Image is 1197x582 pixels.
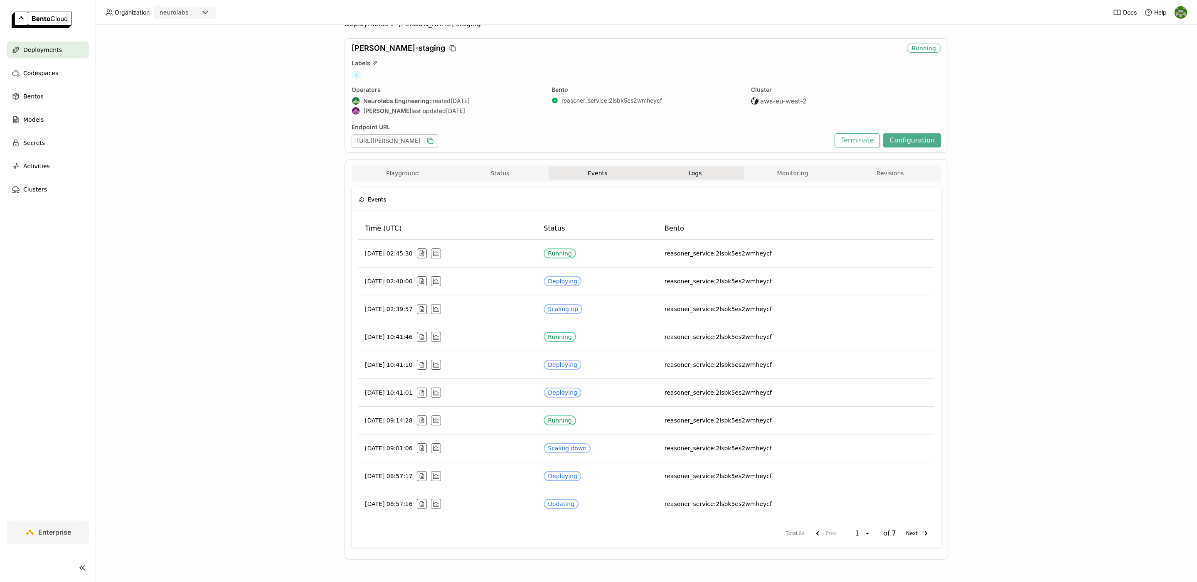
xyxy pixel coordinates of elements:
[12,12,72,28] img: logo
[363,97,429,105] strong: Neurolabs Engineering
[548,278,577,285] div: Deploying
[548,250,571,257] div: Running
[365,360,530,370] div: [DATE] 10:41:10
[365,388,530,398] div: [DATE] 10:41:01
[665,417,772,424] span: reasoner_service:2lsbk5es2wmheycf
[751,86,941,93] div: Cluster
[760,97,807,105] span: aws-eu-west-2
[352,86,542,93] div: Operators
[354,167,451,179] button: Playground
[744,167,842,179] button: Monitoring
[658,218,908,240] th: Bento
[548,389,577,396] div: Deploying
[365,499,530,509] div: [DATE] 08:57:16
[852,529,864,538] div: 1
[451,167,549,179] button: Status
[883,133,941,147] button: Configuration
[365,332,530,342] div: [DATE] 10:41:46
[23,68,58,78] span: Codespaces
[665,361,772,368] span: reasoner_service:2lsbk5es2wmheycf
[665,389,772,396] span: reasoner_service:2lsbk5es2wmheycf
[23,161,50,171] span: Activities
[365,304,530,314] div: [DATE] 02:39:57
[7,158,89,174] a: Activities
[548,306,578,312] div: Scaling up
[841,167,939,179] button: Revisions
[665,473,772,479] span: reasoner_service:2lsbk5es2wmheycf
[365,443,530,453] div: [DATE] 09:01:06
[835,133,880,147] button: Terminate
[688,169,702,177] span: Logs
[115,9,150,16] span: Organization
[358,218,537,240] th: Time (UTC)
[665,501,772,507] span: reasoner_service:2lsbk5es2wmheycf
[548,501,574,507] div: Updating
[548,417,571,424] div: Running
[352,107,360,115] img: Mathew Robinson
[23,138,45,148] span: Secrets
[1154,9,1167,16] span: Help
[7,521,89,544] a: Enterprise
[23,115,44,125] span: Models
[665,278,772,285] span: reasoner_service:2lsbk5es2wmheycf
[446,107,465,115] span: [DATE]
[23,91,43,101] span: Bentos
[7,111,89,128] a: Models
[548,361,577,368] div: Deploying
[1123,9,1137,16] span: Docs
[352,97,360,105] img: Neurolabs Engineering
[548,473,577,479] div: Deploying
[864,530,871,537] svg: open
[352,134,438,147] div: [URL][PERSON_NAME]
[907,44,941,53] div: Running
[1175,6,1187,19] img: Toby Thomas
[7,88,89,105] a: Bentos
[352,97,542,105] div: created
[665,334,772,340] span: reasoner_service:2lsbk5es2wmheycf
[786,530,805,538] span: Total : 64
[352,107,542,115] div: last updated
[665,445,772,452] span: reasoner_service:2lsbk5es2wmheycf
[23,45,62,55] span: Deployments
[160,8,188,17] div: neurolabs
[883,529,896,538] span: of 7
[7,181,89,198] a: Clusters
[548,334,571,340] div: Running
[549,167,646,179] button: Events
[903,526,934,541] button: next page. current page 1 of 7
[562,97,662,104] a: reasoner_service:2lsbk5es2wmheycf
[552,86,741,93] div: Bento
[1144,8,1167,17] div: Help
[352,123,830,131] div: Endpoint URL
[365,415,530,425] div: [DATE] 09:14:28
[352,44,445,53] span: [PERSON_NAME]-staging
[352,59,941,67] div: Labels
[365,276,530,286] div: [DATE] 02:40:00
[809,526,840,541] button: previous page. current page 1 of 7
[1113,8,1137,17] a: Docs
[7,65,89,81] a: Codespaces
[23,184,47,194] span: Clusters
[352,70,361,79] span: +
[537,218,658,240] th: Status
[665,306,772,312] span: reasoner_service:2lsbk5es2wmheycf
[665,250,772,257] span: reasoner_service:2lsbk5es2wmheycf
[363,107,411,115] strong: [PERSON_NAME]
[368,195,387,204] span: Events
[451,97,470,105] span: [DATE]
[365,471,530,481] div: [DATE] 08:57:17
[38,528,71,536] span: Enterprise
[7,42,89,58] a: Deployments
[7,135,89,151] a: Secrets
[548,445,586,452] div: Scaling down
[365,248,530,258] div: [DATE] 02:45:30
[189,9,190,17] input: Selected neurolabs.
